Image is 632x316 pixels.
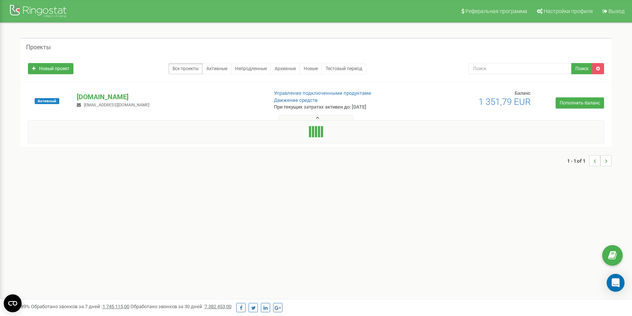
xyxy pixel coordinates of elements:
span: 1 - 1 of 1 [567,155,589,166]
a: Пополнить баланс [556,97,604,109]
h5: Проекты [26,44,51,51]
a: Все проекты [168,63,203,74]
span: 1 351,79 EUR [478,97,531,107]
a: Активные [202,63,231,74]
a: Новый проект [28,63,73,74]
a: Новые [300,63,322,74]
span: [EMAIL_ADDRESS][DOMAIN_NAME] [84,103,149,107]
nav: ... [567,148,612,174]
span: Выход [609,8,625,14]
span: Обработано звонков за 30 дней : [130,304,231,309]
a: Архивные [271,63,300,74]
a: Управление подключенными продуктами [274,90,371,96]
a: Тестовый период [322,63,366,74]
button: Поиск [571,63,592,74]
span: Активный [35,98,59,104]
span: Настройки профиля [544,8,593,14]
a: Движение средств [274,97,317,103]
input: Поиск [468,63,572,74]
u: 1 745 115,00 [102,304,129,309]
span: Обработано звонков за 7 дней : [31,304,129,309]
span: Баланс [515,90,531,96]
a: Непродленные [231,63,271,74]
span: Реферальная программа [465,8,527,14]
p: [DOMAIN_NAME] [77,92,261,102]
div: Open Intercom Messenger [607,274,625,292]
p: При текущих затратах активен до: [DATE] [274,104,410,111]
u: 7 382 453,00 [205,304,231,309]
button: Open CMP widget [4,294,22,312]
